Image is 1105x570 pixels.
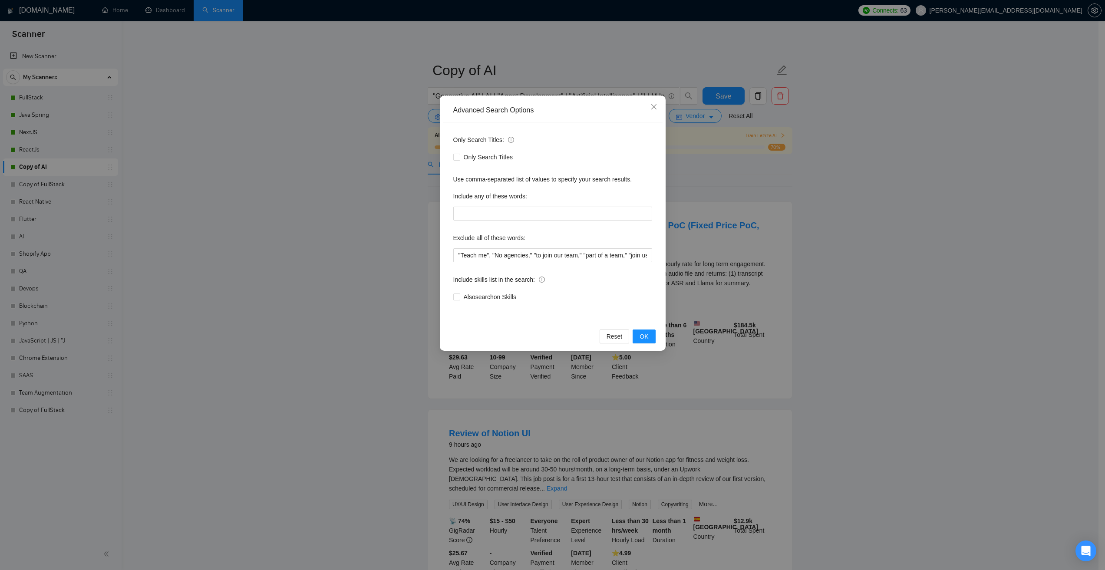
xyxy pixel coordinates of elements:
[633,329,655,343] button: OK
[539,277,545,283] span: info-circle
[650,103,657,110] span: close
[600,329,630,343] button: Reset
[453,135,514,145] span: Only Search Titles:
[640,332,648,341] span: OK
[508,137,514,143] span: info-circle
[453,231,526,245] label: Exclude all of these words:
[1075,540,1096,561] div: Open Intercom Messenger
[460,292,520,302] span: Also search on Skills
[460,152,517,162] span: Only Search Titles
[642,96,666,119] button: Close
[453,175,652,184] div: Use comma-separated list of values to specify your search results.
[453,189,527,203] label: Include any of these words:
[453,275,545,284] span: Include skills list in the search:
[453,105,652,115] div: Advanced Search Options
[607,332,623,341] span: Reset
